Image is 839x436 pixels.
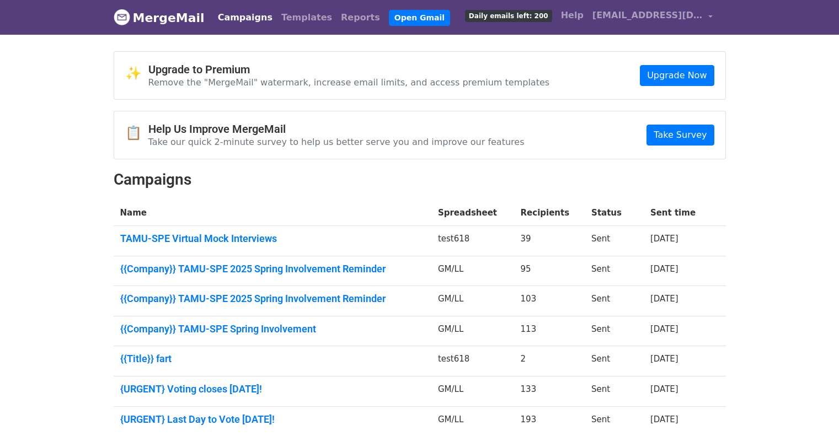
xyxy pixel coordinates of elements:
[431,286,514,316] td: GM/LL
[585,256,644,286] td: Sent
[514,286,585,316] td: 103
[514,346,585,376] td: 2
[114,170,726,189] h2: Campaigns
[431,316,514,346] td: GM/LL
[585,200,644,226] th: Status
[585,346,644,376] td: Sent
[514,256,585,286] td: 95
[120,293,425,305] a: {{Company}} TAMU-SPE 2025 Spring Involvement Reminder
[148,122,525,136] h4: Help Us Improve MergeMail
[120,383,425,395] a: {URGENT} Voting closes [DATE]!
[644,200,710,226] th: Sent time
[585,316,644,346] td: Sent
[650,294,678,304] a: [DATE]
[148,63,550,76] h4: Upgrade to Premium
[650,234,678,244] a: [DATE]
[650,415,678,424] a: [DATE]
[431,376,514,407] td: GM/LL
[585,376,644,407] td: Sent
[120,263,425,275] a: {{Company}} TAMU-SPE 2025 Spring Involvement Reminder
[461,4,557,26] a: Daily emails left: 200
[514,376,585,407] td: 133
[650,354,678,364] a: [DATE]
[148,77,550,88] p: Remove the "MergeMail" watermark, increase email limits, and access premium templates
[120,233,425,245] a: TAMU-SPE Virtual Mock Interviews
[213,7,277,29] a: Campaigns
[114,9,130,25] img: MergeMail logo
[120,323,425,335] a: {{Company}} TAMU-SPE Spring Involvement
[431,226,514,256] td: test618
[431,346,514,376] td: test618
[120,353,425,365] a: {{Title}} fart
[650,264,678,274] a: [DATE]
[120,413,425,426] a: {URGENT} Last Day to Vote [DATE]!
[514,226,585,256] td: 39
[125,66,148,82] span: ✨
[588,4,717,30] a: [EMAIL_ADDRESS][DOMAIN_NAME]
[585,286,644,316] td: Sent
[592,9,703,22] span: [EMAIL_ADDRESS][DOMAIN_NAME]
[646,125,714,146] a: Take Survey
[114,200,431,226] th: Name
[148,136,525,148] p: Take our quick 2-minute survey to help us better serve you and improve our features
[431,200,514,226] th: Spreadsheet
[336,7,384,29] a: Reports
[465,10,552,22] span: Daily emails left: 200
[650,384,678,394] a: [DATE]
[650,324,678,334] a: [DATE]
[585,226,644,256] td: Sent
[557,4,588,26] a: Help
[431,256,514,286] td: GM/LL
[514,200,585,226] th: Recipients
[389,10,450,26] a: Open Gmail
[640,65,714,86] a: Upgrade Now
[125,125,148,141] span: 📋
[114,6,205,29] a: MergeMail
[514,316,585,346] td: 113
[277,7,336,29] a: Templates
